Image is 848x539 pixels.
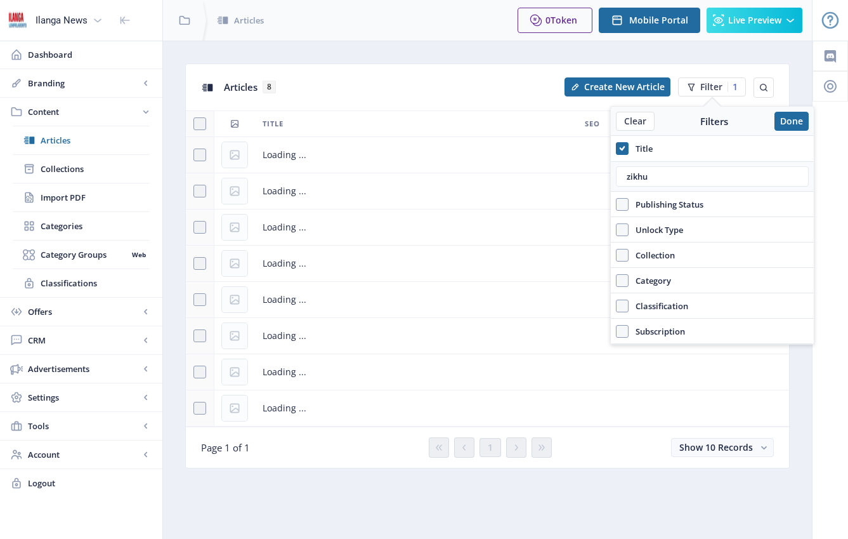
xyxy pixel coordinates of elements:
a: Collections [13,155,150,183]
span: Classifications [41,277,150,289]
span: Advertisements [28,363,140,375]
span: Import PDF [41,191,150,204]
div: Filters [655,115,774,128]
span: Publishing Status [629,197,703,212]
span: Category [629,273,671,288]
span: Categories [41,220,150,232]
td: Loading ... [255,390,789,427]
a: Import PDF [13,183,150,211]
button: Done [774,112,809,131]
a: Category GroupsWeb [13,241,150,269]
span: Title [263,116,284,131]
button: Create New Article [564,77,670,96]
span: Dashboard [28,48,152,61]
span: Unlock Type [629,222,683,237]
span: Collections [41,163,150,175]
span: Articles [224,81,258,93]
td: Loading ... [255,173,789,210]
button: Clear [616,112,655,131]
span: 8 [263,81,276,93]
td: Loading ... [255,137,789,173]
span: Content [28,105,140,118]
span: Subscription [629,324,685,339]
button: 1 [479,438,501,457]
span: 1 [488,443,493,453]
span: Live Preview [728,15,781,25]
span: Title [629,141,653,156]
span: Branding [28,77,140,90]
a: Classifications [13,269,150,297]
span: Tools [28,420,140,432]
img: 6e32966d-d278-493e-af78-9af65f0c2223.png [8,10,28,30]
span: Collection [629,248,675,263]
span: Account [28,448,140,461]
span: Articles [41,134,150,147]
span: Logout [28,477,152,489]
button: Filter1 [678,77,746,96]
div: 1 [727,82,738,92]
td: Loading ... [255,246,789,282]
button: Show 10 Records [671,438,774,457]
span: Mobile Portal [629,15,688,25]
span: Classification [629,298,688,314]
span: Category Groups [41,248,127,261]
app-collection-view: Articles [185,63,790,469]
span: Settings [28,391,140,404]
span: Articles [234,14,264,27]
td: Loading ... [255,318,789,354]
span: SEO [585,116,600,131]
a: Articles [13,126,150,154]
span: CRM [28,334,140,347]
button: 0Token [518,8,592,33]
button: Live Preview [707,8,802,33]
nb-badge: Web [127,248,150,261]
td: Loading ... [255,210,789,246]
span: Create New Article [584,82,665,92]
span: Offers [28,305,140,318]
span: Filter [700,82,722,92]
div: Ilanga News [36,6,88,34]
td: Loading ... [255,282,789,318]
a: Categories [13,212,150,240]
span: Show 10 Records [679,441,753,453]
a: New page [557,77,670,96]
span: Page 1 of 1 [201,441,250,454]
td: Loading ... [255,354,789,390]
button: Mobile Portal [599,8,700,33]
span: Token [551,14,577,26]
